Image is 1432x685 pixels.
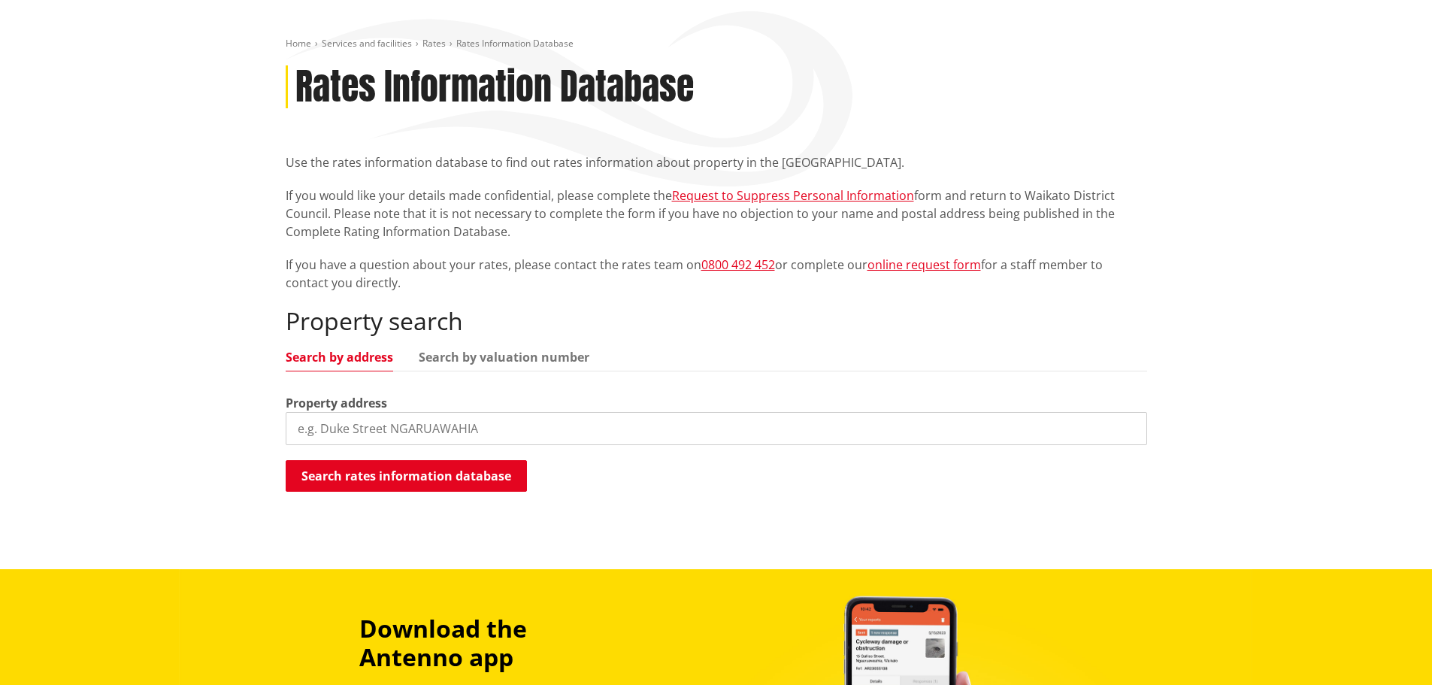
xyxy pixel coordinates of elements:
span: Rates Information Database [456,37,574,50]
p: If you would like your details made confidential, please complete the form and return to Waikato ... [286,186,1147,241]
a: Services and facilities [322,37,412,50]
h2: Property search [286,307,1147,335]
h1: Rates Information Database [295,65,694,109]
a: 0800 492 452 [701,256,775,273]
a: Request to Suppress Personal Information [672,187,914,204]
a: Rates [422,37,446,50]
button: Search rates information database [286,460,527,492]
a: Search by address [286,351,393,363]
a: Search by valuation number [419,351,589,363]
a: Home [286,37,311,50]
input: e.g. Duke Street NGARUAWAHIA [286,412,1147,445]
p: If you have a question about your rates, please contact the rates team on or complete our for a s... [286,256,1147,292]
h3: Download the Antenno app [359,614,631,672]
label: Property address [286,394,387,412]
a: online request form [867,256,981,273]
p: Use the rates information database to find out rates information about property in the [GEOGRAPHI... [286,153,1147,171]
nav: breadcrumb [286,38,1147,50]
